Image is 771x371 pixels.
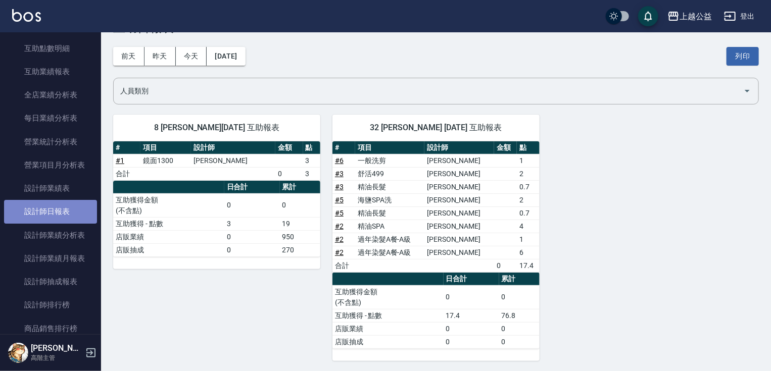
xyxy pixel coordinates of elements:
[275,167,303,180] td: 0
[355,154,424,167] td: 一般洗剪
[335,170,344,178] a: #3
[444,322,499,335] td: 0
[424,141,494,154] th: 設計師
[444,335,499,348] td: 0
[335,156,344,165] a: #6
[424,233,494,246] td: [PERSON_NAME]
[499,285,540,309] td: 0
[4,293,97,316] a: 設計師排行榜
[424,167,494,180] td: [PERSON_NAME]
[517,246,540,259] td: 6
[335,248,344,256] a: #2
[4,130,97,153] a: 營業統計分析表
[332,322,444,335] td: 店販業績
[332,141,540,273] table: a dense table
[280,217,320,230] td: 19
[8,343,28,363] img: Person
[335,183,344,191] a: #3
[335,209,344,217] a: #5
[499,309,540,322] td: 76.8
[444,285,499,309] td: 0
[176,47,207,66] button: 今天
[355,206,424,220] td: 精油長髮
[4,60,97,83] a: 互助業績報表
[355,180,424,193] td: 精油長髮
[494,259,517,272] td: 0
[355,167,424,180] td: 舒活499
[424,180,494,193] td: [PERSON_NAME]
[4,270,97,293] a: 設計師抽成報表
[4,153,97,177] a: 營業項目月分析表
[4,177,97,200] a: 設計師業績表
[499,273,540,286] th: 累計
[332,259,355,272] td: 合計
[224,230,280,243] td: 0
[332,141,355,154] th: #
[12,9,41,22] img: Logo
[355,246,424,259] td: 過年染髮A餐-A級
[224,193,280,217] td: 0
[517,167,540,180] td: 2
[113,230,224,243] td: 店販業績
[116,156,124,165] a: #1
[517,233,540,246] td: 1
[727,47,759,66] button: 列印
[191,154,275,167] td: [PERSON_NAME]
[113,217,224,230] td: 互助獲得 - 點數
[355,141,424,154] th: 項目
[424,193,494,206] td: [PERSON_NAME]
[4,83,97,107] a: 全店業績分析表
[280,230,320,243] td: 950
[355,233,424,246] td: 過年染髮A餐-A級
[332,285,444,309] td: 互助獲得金額 (不含點)
[720,7,759,26] button: 登出
[332,335,444,348] td: 店販抽成
[113,141,320,181] table: a dense table
[140,154,191,167] td: 鏡面1300
[303,141,320,154] th: 點
[332,309,444,322] td: 互助獲得 - 點數
[424,154,494,167] td: [PERSON_NAME]
[31,343,82,353] h5: [PERSON_NAME]
[517,206,540,220] td: 0.7
[517,193,540,206] td: 2
[280,181,320,194] th: 累計
[280,193,320,217] td: 0
[140,141,191,154] th: 項目
[144,47,176,66] button: 昨天
[638,6,658,26] button: save
[739,83,755,99] button: Open
[118,82,739,100] input: 人員名稱
[517,141,540,154] th: 點
[424,220,494,233] td: [PERSON_NAME]
[224,243,280,256] td: 0
[113,243,224,256] td: 店販抽成
[517,259,540,272] td: 17.4
[499,322,540,335] td: 0
[113,181,320,257] table: a dense table
[31,353,82,362] p: 高階主管
[424,246,494,259] td: [PERSON_NAME]
[444,273,499,286] th: 日合計
[332,273,540,349] table: a dense table
[224,181,280,194] th: 日合計
[517,180,540,193] td: 0.7
[355,193,424,206] td: 海鹽SPA洗
[499,335,540,348] td: 0
[280,243,320,256] td: 270
[4,247,97,270] a: 設計師業績月報表
[224,217,280,230] td: 3
[275,141,303,154] th: 金額
[663,6,716,27] button: 上越公益
[517,220,540,233] td: 4
[113,167,140,180] td: 合計
[4,107,97,130] a: 每日業績分析表
[335,235,344,243] a: #2
[345,123,527,133] span: 32 [PERSON_NAME] [DATE] 互助報表
[444,309,499,322] td: 17.4
[335,196,344,204] a: #5
[125,123,308,133] span: 8 [PERSON_NAME][DATE] 互助報表
[113,141,140,154] th: #
[680,10,712,23] div: 上越公益
[113,193,224,217] td: 互助獲得金額 (不含點)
